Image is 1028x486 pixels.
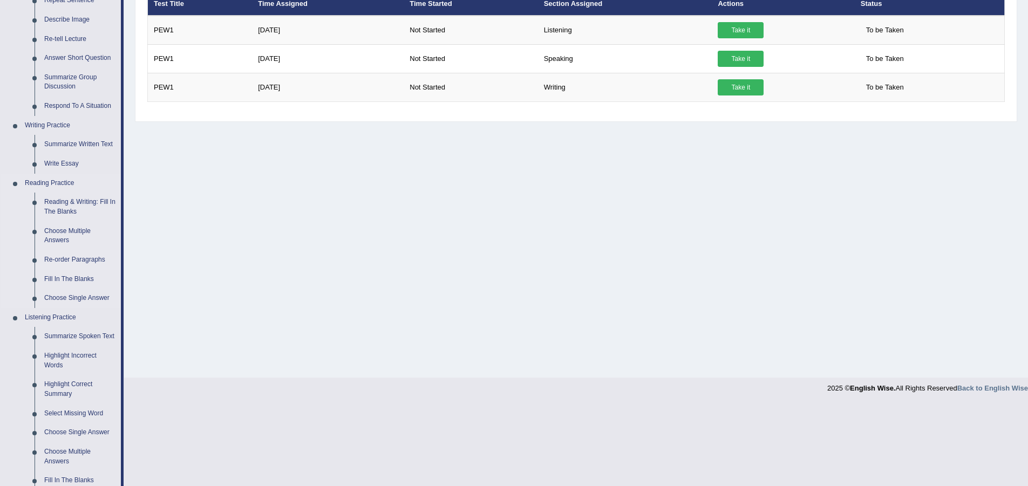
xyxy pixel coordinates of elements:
[39,68,121,97] a: Summarize Group Discussion
[861,51,909,67] span: To be Taken
[252,73,404,101] td: [DATE]
[148,73,253,101] td: PEW1
[718,51,764,67] a: Take it
[252,16,404,45] td: [DATE]
[20,174,121,193] a: Reading Practice
[148,44,253,73] td: PEW1
[20,116,121,135] a: Writing Practice
[39,154,121,174] a: Write Essay
[20,308,121,327] a: Listening Practice
[538,73,712,101] td: Writing
[718,22,764,38] a: Take it
[39,222,121,250] a: Choose Multiple Answers
[39,193,121,221] a: Reading & Writing: Fill In The Blanks
[39,135,121,154] a: Summarize Written Text
[39,327,121,346] a: Summarize Spoken Text
[718,79,764,95] a: Take it
[39,423,121,442] a: Choose Single Answer
[404,16,537,45] td: Not Started
[39,442,121,471] a: Choose Multiple Answers
[39,289,121,308] a: Choose Single Answer
[39,30,121,49] a: Re-tell Lecture
[39,375,121,403] a: Highlight Correct Summary
[404,44,537,73] td: Not Started
[39,404,121,423] a: Select Missing Word
[39,250,121,270] a: Re-order Paragraphs
[827,378,1028,393] div: 2025 © All Rights Reserved
[538,16,712,45] td: Listening
[39,49,121,68] a: Answer Short Question
[39,270,121,289] a: Fill In The Blanks
[39,346,121,375] a: Highlight Incorrect Words
[39,10,121,30] a: Describe Image
[148,16,253,45] td: PEW1
[252,44,404,73] td: [DATE]
[850,384,895,392] strong: English Wise.
[404,73,537,101] td: Not Started
[861,79,909,95] span: To be Taken
[861,22,909,38] span: To be Taken
[957,384,1028,392] a: Back to English Wise
[538,44,712,73] td: Speaking
[39,97,121,116] a: Respond To A Situation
